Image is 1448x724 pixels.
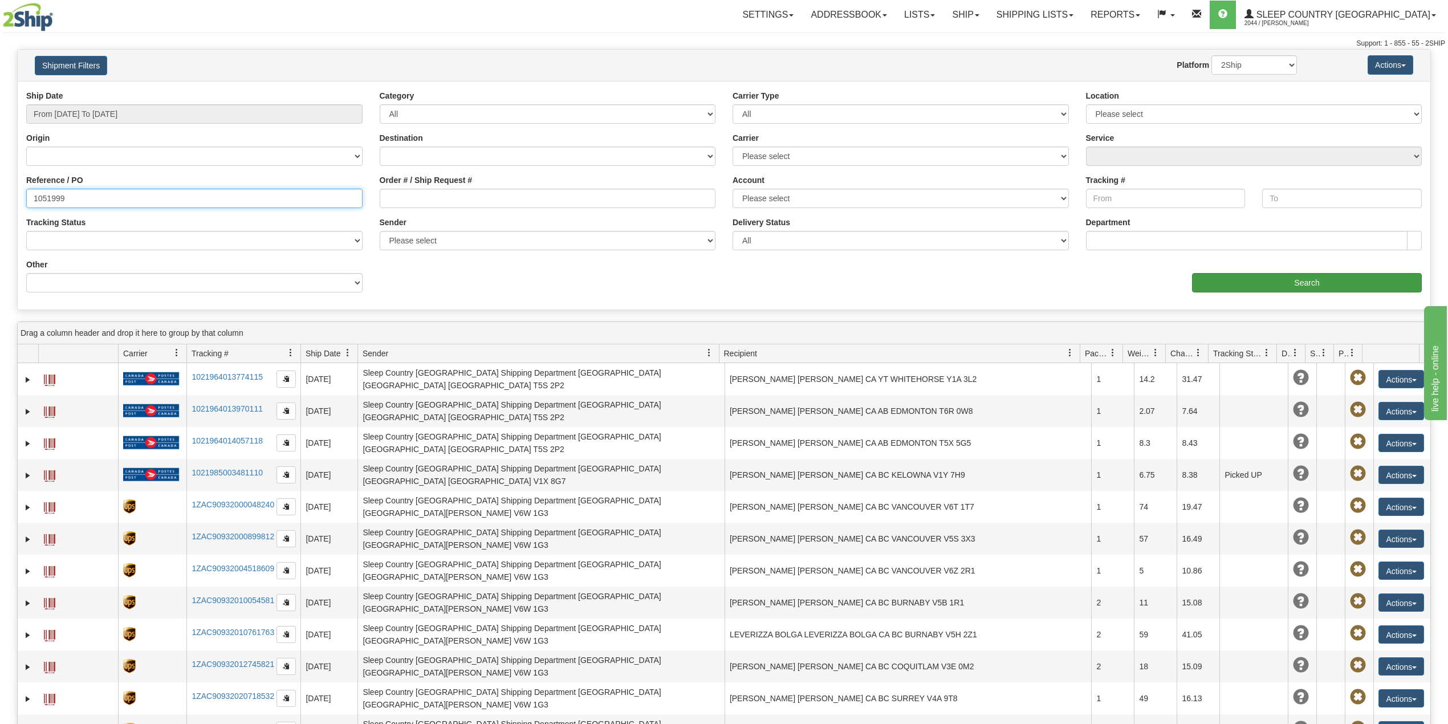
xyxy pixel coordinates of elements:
[725,619,1092,650] td: LEVERIZZA BOLGA LEVERIZZA BOLGA CA BC BURNABY V5H 2Z1
[1146,343,1165,363] a: Weight filter column settings
[1134,619,1177,650] td: 59
[1189,343,1208,363] a: Charge filter column settings
[1177,619,1219,650] td: 41.05
[123,659,135,673] img: 8 - UPS
[802,1,896,29] a: Addressbook
[44,593,55,611] a: Label
[1213,348,1263,359] span: Tracking Status
[725,491,1092,523] td: [PERSON_NAME] [PERSON_NAME] CA BC VANCOUVER V6T 1T7
[724,348,757,359] span: Recipient
[192,660,274,669] a: 1ZAC90932012745821
[1350,434,1366,450] span: Pickup Not Assigned
[44,561,55,579] a: Label
[1350,466,1366,482] span: Pickup Not Assigned
[306,348,340,359] span: Ship Date
[22,629,34,641] a: Expand
[276,690,296,707] button: Copy to clipboard
[357,587,725,619] td: Sleep Country [GEOGRAPHIC_DATA] Shipping Department [GEOGRAPHIC_DATA] [GEOGRAPHIC_DATA][PERSON_NA...
[276,402,296,420] button: Copy to clipboard
[1293,530,1309,546] span: Unknown
[3,39,1445,48] div: Support: 1 - 855 - 55 - 2SHIP
[363,348,388,359] span: Sender
[26,217,86,228] label: Tracking Status
[123,531,135,546] img: 8 - UPS
[1236,1,1445,29] a: Sleep Country [GEOGRAPHIC_DATA] 2044 / [PERSON_NAME]
[1086,174,1125,186] label: Tracking #
[1368,55,1413,75] button: Actions
[22,661,34,673] a: Expand
[1086,132,1115,144] label: Service
[1134,395,1177,427] td: 2.07
[123,595,135,609] img: 8 - UPS
[123,691,135,705] img: 8 - UPS
[123,467,179,482] img: 20 - Canada Post
[380,174,473,186] label: Order # / Ship Request #
[276,562,296,579] button: Copy to clipboard
[1134,363,1177,395] td: 14.2
[357,619,725,650] td: Sleep Country [GEOGRAPHIC_DATA] Shipping Department [GEOGRAPHIC_DATA] [GEOGRAPHIC_DATA][PERSON_NA...
[1378,689,1424,707] button: Actions
[300,427,357,459] td: [DATE]
[300,587,357,619] td: [DATE]
[192,628,274,637] a: 1ZAC90932010761763
[1293,657,1309,673] span: Unknown
[123,436,179,450] img: 20 - Canada Post
[725,555,1092,587] td: [PERSON_NAME] [PERSON_NAME] CA BC VANCOUVER V6Z 2R1
[1086,90,1119,101] label: Location
[1378,434,1424,452] button: Actions
[1134,459,1177,491] td: 6.75
[1350,530,1366,546] span: Pickup Not Assigned
[380,217,406,228] label: Sender
[300,491,357,523] td: [DATE]
[1082,1,1149,29] a: Reports
[1254,10,1430,19] span: Sleep Country [GEOGRAPHIC_DATA]
[1091,395,1134,427] td: 1
[1085,348,1109,359] span: Packages
[1422,304,1447,420] iframe: chat widget
[300,523,357,555] td: [DATE]
[1378,402,1424,420] button: Actions
[35,56,107,75] button: Shipment Filters
[699,343,719,363] a: Sender filter column settings
[1177,363,1219,395] td: 31.47
[276,530,296,547] button: Copy to clipboard
[44,497,55,515] a: Label
[18,322,1430,344] div: grid grouping header
[1060,343,1080,363] a: Recipient filter column settings
[1314,343,1333,363] a: Shipment Issues filter column settings
[1091,587,1134,619] td: 2
[276,658,296,675] button: Copy to clipboard
[22,693,34,705] a: Expand
[1134,555,1177,587] td: 5
[123,627,135,641] img: 8 - UPS
[26,132,50,144] label: Origin
[192,372,263,381] a: 1021964013774115
[1378,466,1424,484] button: Actions
[1350,562,1366,577] span: Pickup Not Assigned
[725,459,1092,491] td: [PERSON_NAME] [PERSON_NAME] CA BC KELOWNA V1Y 7H9
[357,650,725,682] td: Sleep Country [GEOGRAPHIC_DATA] Shipping Department [GEOGRAPHIC_DATA] [GEOGRAPHIC_DATA][PERSON_NA...
[1350,625,1366,641] span: Pickup Not Assigned
[1192,273,1422,292] input: Search
[1244,18,1330,29] span: 2044 / [PERSON_NAME]
[22,374,34,385] a: Expand
[1293,593,1309,609] span: Unknown
[988,1,1082,29] a: Shipping lists
[733,132,759,144] label: Carrier
[167,343,186,363] a: Carrier filter column settings
[1293,370,1309,386] span: Unknown
[725,427,1092,459] td: [PERSON_NAME] [PERSON_NAME] CA AB EDMONTON T5X 5G5
[22,406,34,417] a: Expand
[1378,498,1424,516] button: Actions
[357,427,725,459] td: Sleep Country [GEOGRAPHIC_DATA] Shipping Department [GEOGRAPHIC_DATA] [GEOGRAPHIC_DATA] [GEOGRAPH...
[276,466,296,483] button: Copy to clipboard
[1343,343,1362,363] a: Pickup Status filter column settings
[1293,689,1309,705] span: Unknown
[123,499,135,514] img: 8 - UPS
[380,132,423,144] label: Destination
[44,369,55,388] a: Label
[276,371,296,388] button: Copy to clipboard
[1282,348,1291,359] span: Delivery Status
[300,395,357,427] td: [DATE]
[357,363,725,395] td: Sleep Country [GEOGRAPHIC_DATA] Shipping Department [GEOGRAPHIC_DATA] [GEOGRAPHIC_DATA] [GEOGRAPH...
